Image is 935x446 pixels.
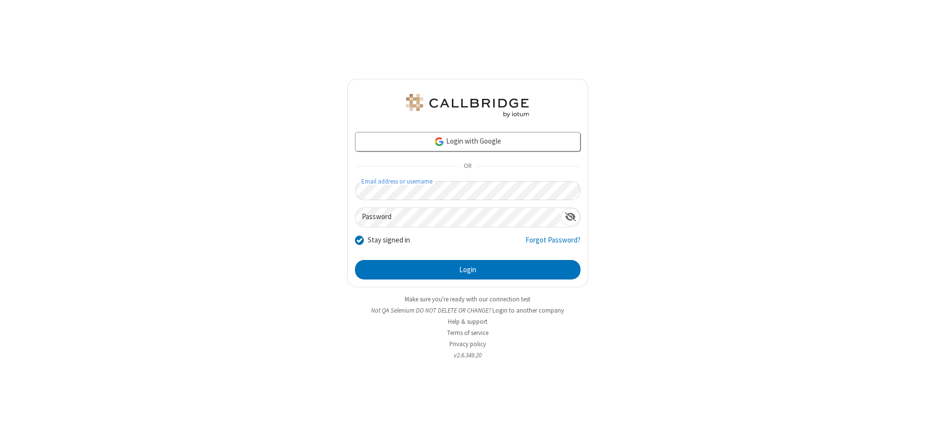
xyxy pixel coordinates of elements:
img: google-icon.png [434,136,445,147]
li: Not QA Selenium DO NOT DELETE OR CHANGE? [347,306,588,315]
input: Password [355,208,561,227]
a: Make sure you're ready with our connection test [405,295,530,303]
button: Login to another company [492,306,564,315]
a: Login with Google [355,132,580,151]
div: Show password [561,208,580,226]
span: OR [460,160,475,173]
input: Email address or username [355,181,580,200]
a: Terms of service [447,329,488,337]
li: v2.6.349.20 [347,351,588,360]
button: Login [355,260,580,279]
a: Help & support [448,317,487,326]
a: Privacy policy [449,340,486,348]
a: Forgot Password? [525,235,580,253]
label: Stay signed in [368,235,410,246]
img: QA Selenium DO NOT DELETE OR CHANGE [404,94,531,117]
